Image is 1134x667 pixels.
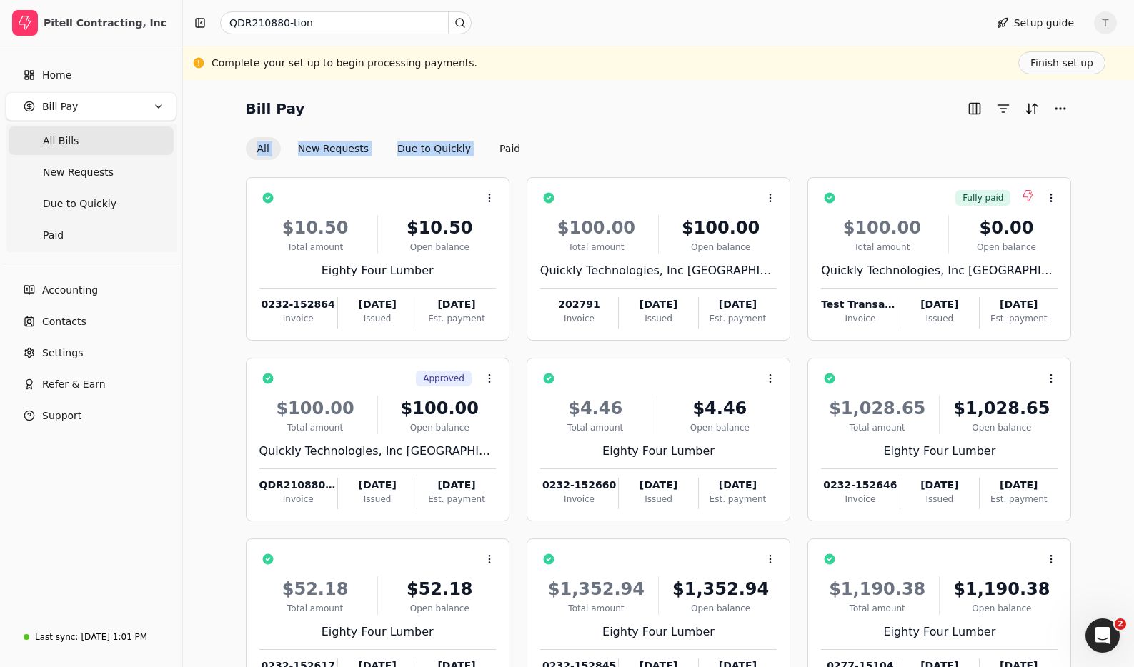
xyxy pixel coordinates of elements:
[821,312,899,325] div: Invoice
[35,631,78,643] div: Last sync:
[259,602,372,615] div: Total amount
[259,478,337,493] div: QDR210880-tion
[417,312,495,325] div: Est. payment
[42,99,78,114] span: Bill Pay
[287,137,380,160] button: New Requests
[42,377,106,392] span: Refer & Earn
[980,478,1058,493] div: [DATE]
[540,421,651,434] div: Total amount
[384,241,496,254] div: Open balance
[259,241,372,254] div: Total amount
[1049,97,1072,120] button: More
[259,623,496,641] div: Eighty Four Lumber
[619,312,697,325] div: Issued
[384,602,496,615] div: Open balance
[259,297,337,312] div: 0232-152864
[699,312,777,325] div: Est. payment
[43,196,116,211] span: Due to Quickly
[540,623,777,641] div: Eighty Four Lumber
[699,478,777,493] div: [DATE]
[699,493,777,506] div: Est. payment
[259,493,337,506] div: Invoice
[821,297,899,312] div: Test Transaction
[259,396,372,421] div: $100.00
[6,370,176,398] button: Refer & Earn
[43,165,114,180] span: New Requests
[6,276,176,304] a: Accounting
[540,396,651,421] div: $4.46
[338,478,417,493] div: [DATE]
[821,421,933,434] div: Total amount
[821,215,942,241] div: $100.00
[9,126,174,155] a: All Bills
[246,137,281,160] button: All
[821,443,1058,460] div: Eighty Four Lumber
[540,478,618,493] div: 0232-152660
[540,262,777,279] div: Quickly Technologies, Inc [GEOGRAPHIC_DATA]
[955,241,1058,254] div: Open balance
[663,421,777,434] div: Open balance
[980,493,1058,506] div: Est. payment
[955,215,1058,241] div: $0.00
[945,602,1058,615] div: Open balance
[259,421,372,434] div: Total amount
[821,493,899,506] div: Invoice
[42,346,83,361] span: Settings
[821,602,933,615] div: Total amount
[386,137,482,160] button: Due to Quickly
[619,297,697,312] div: [DATE]
[423,372,464,385] span: Approved
[821,623,1058,641] div: Eighty Four Lumber
[42,68,71,83] span: Home
[246,97,305,120] h2: Bill Pay
[417,297,495,312] div: [DATE]
[540,602,652,615] div: Total amount
[980,312,1058,325] div: Est. payment
[44,16,170,30] div: Pitell Contracting, Inc
[43,134,79,149] span: All Bills
[384,421,496,434] div: Open balance
[338,312,417,325] div: Issued
[665,241,777,254] div: Open balance
[540,493,618,506] div: Invoice
[1115,618,1126,630] span: 2
[1020,97,1043,120] button: Sort
[81,631,147,643] div: [DATE] 1:01 PM
[900,493,979,506] div: Issued
[488,137,532,160] button: Paid
[619,478,697,493] div: [DATE]
[821,576,933,602] div: $1,190.38
[417,478,495,493] div: [DATE]
[6,92,176,121] button: Bill Pay
[663,396,777,421] div: $4.46
[9,158,174,186] a: New Requests
[246,137,532,160] div: Invoice filter options
[6,401,176,430] button: Support
[945,396,1058,421] div: $1,028.65
[821,262,1058,279] div: Quickly Technologies, Inc [GEOGRAPHIC_DATA]
[384,576,496,602] div: $52.18
[900,478,979,493] div: [DATE]
[259,262,496,279] div: Eighty Four Lumber
[963,191,1003,204] span: Fully paid
[220,11,472,34] input: Search
[338,493,417,506] div: Issued
[540,215,652,241] div: $100.00
[338,297,417,312] div: [DATE]
[821,396,933,421] div: $1,028.65
[6,61,176,89] a: Home
[42,314,86,329] span: Contacts
[6,624,176,650] a: Last sync:[DATE] 1:01 PM
[900,297,979,312] div: [DATE]
[6,338,176,367] a: Settings
[384,215,496,241] div: $10.50
[821,241,942,254] div: Total amount
[945,421,1058,434] div: Open balance
[9,189,174,218] a: Due to Quickly
[1018,51,1105,74] button: Finish set up
[665,602,777,615] div: Open balance
[259,576,372,602] div: $52.18
[1094,11,1117,34] button: T
[665,576,777,602] div: $1,352.94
